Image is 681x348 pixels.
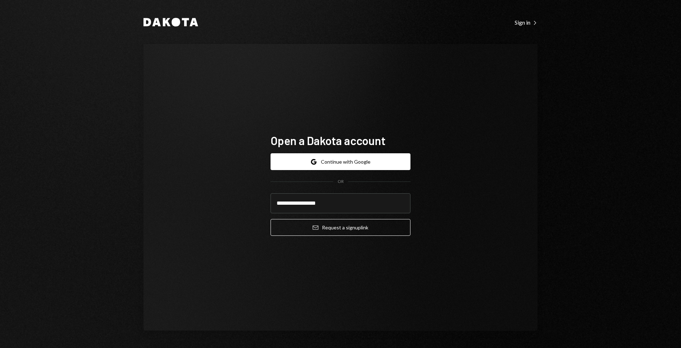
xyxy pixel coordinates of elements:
a: Sign in [515,18,538,26]
button: Request a signuplink [271,219,410,236]
div: OR [338,179,344,185]
div: Sign in [515,19,538,26]
h1: Open a Dakota account [271,133,410,148]
button: Continue with Google [271,153,410,170]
